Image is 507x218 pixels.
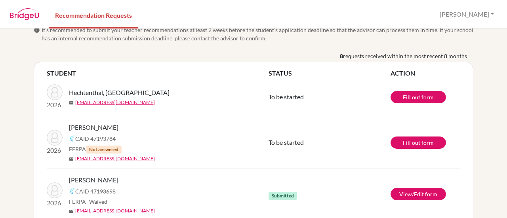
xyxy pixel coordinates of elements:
[69,123,118,132] span: [PERSON_NAME]
[340,52,343,60] b: 8
[10,8,39,20] img: BridgeU logo
[47,130,63,146] img: Vicentini, Luigi
[75,155,155,162] a: [EMAIL_ADDRESS][DOMAIN_NAME]
[75,135,116,143] span: CAID 47193784
[269,68,391,78] th: STATUS
[391,136,446,149] a: Fill out form
[34,27,40,33] span: info
[269,192,297,200] span: Submitted
[47,84,63,100] img: Hechtenthal, Santiago
[269,138,304,146] span: To be started
[47,100,63,110] p: 2026
[42,26,473,42] span: It’s recommended to submit your teacher recommendations at least 2 weeks before the student’s app...
[69,88,170,97] span: Hechtenthal, [GEOGRAPHIC_DATA]
[47,182,63,198] img: Mendonca, Maria Julia
[69,145,122,154] span: FERPA
[69,175,118,185] span: [PERSON_NAME]
[75,99,155,106] a: [EMAIL_ADDRESS][DOMAIN_NAME]
[69,188,75,194] img: Common App logo
[69,135,75,142] img: Common App logo
[86,146,122,154] span: Not answered
[391,68,460,78] th: ACTION
[47,146,63,155] p: 2026
[391,188,446,200] a: View/Edit form
[69,157,74,161] span: mail
[47,198,63,208] p: 2026
[47,68,269,78] th: STUDENT
[75,207,155,214] a: [EMAIL_ADDRESS][DOMAIN_NAME]
[75,187,116,195] span: CAID 47193698
[391,91,446,103] a: Fill out form
[86,198,107,205] span: - Waived
[436,7,497,22] button: [PERSON_NAME]
[69,197,107,206] span: FERPA
[69,100,74,105] span: mail
[69,209,74,214] span: mail
[269,93,304,100] span: To be started
[343,52,467,60] span: requests received within the most recent 8 months
[49,1,138,28] a: Recommendation Requests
